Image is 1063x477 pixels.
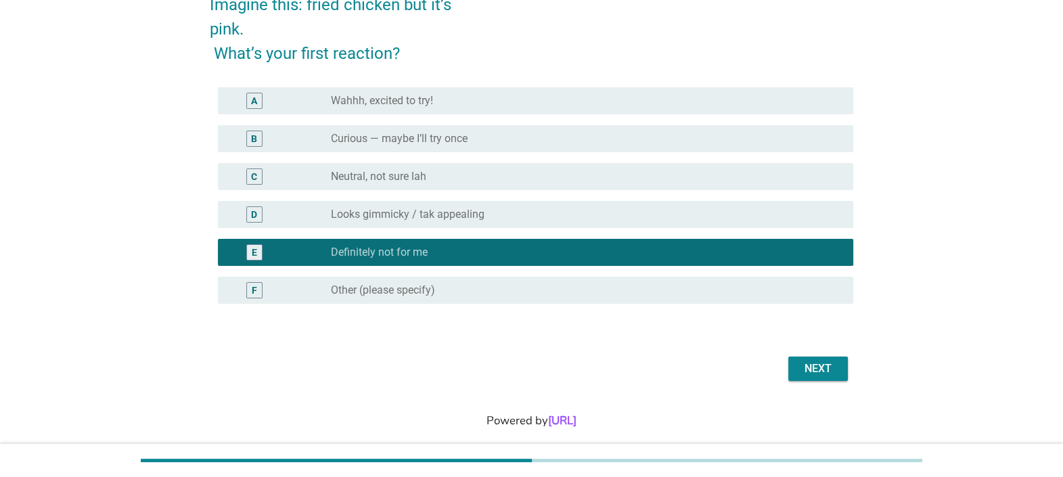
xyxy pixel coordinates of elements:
[799,361,837,377] div: Next
[251,207,257,221] div: D
[252,245,257,259] div: E
[331,246,428,259] label: Definitely not for me
[331,283,435,297] label: Other (please specify)
[16,412,1047,429] div: Powered by
[331,170,426,183] label: Neutral, not sure lah
[331,132,468,145] label: Curious — maybe I’ll try once
[251,131,257,145] div: B
[548,413,576,428] a: [URL]
[252,283,257,297] div: F
[251,93,257,108] div: A
[251,169,257,183] div: C
[331,94,433,108] label: Wahhh, excited to try!
[788,357,848,381] button: Next
[331,208,484,221] label: Looks gimmicky / tak appealing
